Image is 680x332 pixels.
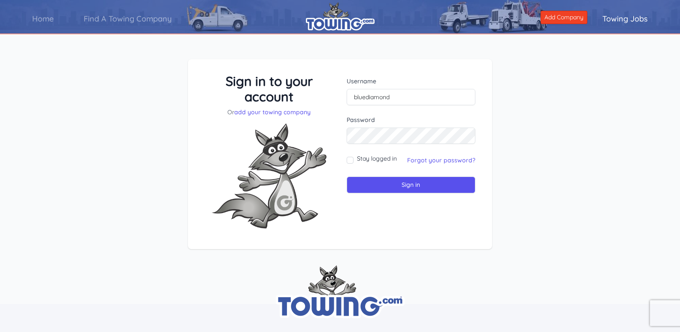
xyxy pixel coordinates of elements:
[407,156,475,164] a: Forgot your password?
[69,6,187,31] a: Find A Towing Company
[17,6,69,31] a: Home
[587,6,663,31] a: Towing Jobs
[347,77,476,85] label: Username
[205,73,334,104] h3: Sign in to your account
[205,116,333,235] img: Fox-Excited.png
[541,11,587,24] a: Add Company
[276,265,405,318] img: towing
[347,116,476,124] label: Password
[347,177,476,193] input: Sign in
[306,2,375,30] img: logo.png
[357,154,397,163] label: Stay logged in
[234,108,311,116] a: add your towing company
[205,108,334,116] p: Or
